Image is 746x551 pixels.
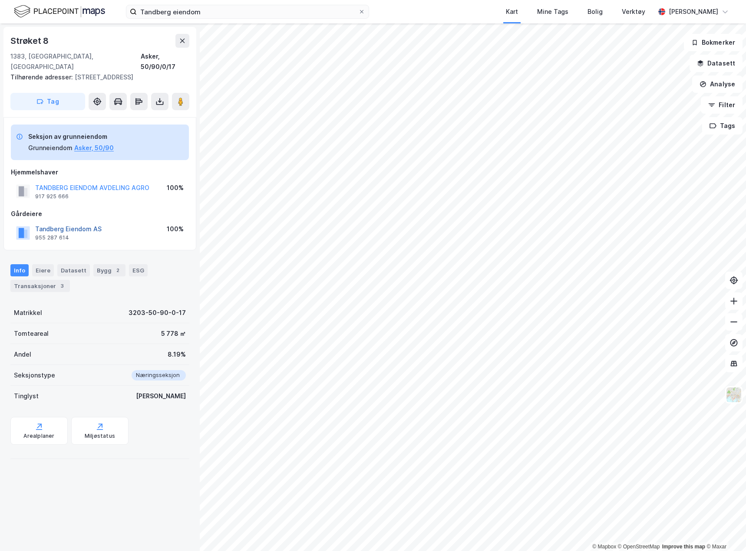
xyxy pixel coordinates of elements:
div: Kart [506,7,518,17]
div: Transaksjoner [10,280,70,292]
div: 917 925 666 [35,193,69,200]
div: Bygg [93,264,125,276]
div: 3203-50-90-0-17 [129,308,186,318]
div: Strøket 8 [10,34,50,48]
div: Bolig [588,7,603,17]
a: OpenStreetMap [618,544,660,550]
div: Gårdeiere [11,209,189,219]
img: logo.f888ab2527a4732fd821a326f86c7f29.svg [14,4,105,19]
div: Info [10,264,29,276]
div: [STREET_ADDRESS] [10,72,182,82]
div: ESG [129,264,148,276]
button: Tags [702,117,743,134]
div: 5 778 ㎡ [161,328,186,339]
div: Arealplaner [23,433,54,439]
div: Seksjonstype [14,370,55,380]
div: 100% [167,183,184,193]
div: [PERSON_NAME] [669,7,718,17]
span: Tilhørende adresser: [10,73,75,81]
div: Eiere [32,264,54,276]
a: Mapbox [592,544,616,550]
button: Datasett [690,55,743,72]
div: Verktøy [622,7,645,17]
div: Tomteareal [14,328,49,339]
iframe: Chat Widget [703,509,746,551]
button: Tag [10,93,85,110]
div: 955 287 614 [35,234,69,241]
input: Søk på adresse, matrikkel, gårdeiere, leietakere eller personer [137,5,358,18]
div: Asker, 50/90/0/17 [141,51,189,72]
div: Grunneiendom [28,143,73,153]
div: Tinglyst [14,391,39,401]
button: Bokmerker [684,34,743,51]
div: Miljøstatus [85,433,115,439]
div: Mine Tags [537,7,568,17]
div: Andel [14,349,31,360]
button: Analyse [692,75,743,93]
div: 100% [167,224,184,234]
div: 3 [58,282,66,290]
div: Kontrollprogram for chat [703,509,746,551]
div: 8.19% [168,349,186,360]
button: Filter [701,96,743,114]
div: [PERSON_NAME] [136,391,186,401]
div: 1383, [GEOGRAPHIC_DATA], [GEOGRAPHIC_DATA] [10,51,141,72]
img: Z [726,387,742,403]
div: Matrikkel [14,308,42,318]
a: Improve this map [662,544,705,550]
button: Asker, 50/90 [74,143,114,153]
div: Hjemmelshaver [11,167,189,177]
div: Datasett [57,264,90,276]
div: Seksjon av grunneiendom [28,131,114,142]
div: 2 [113,266,122,275]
